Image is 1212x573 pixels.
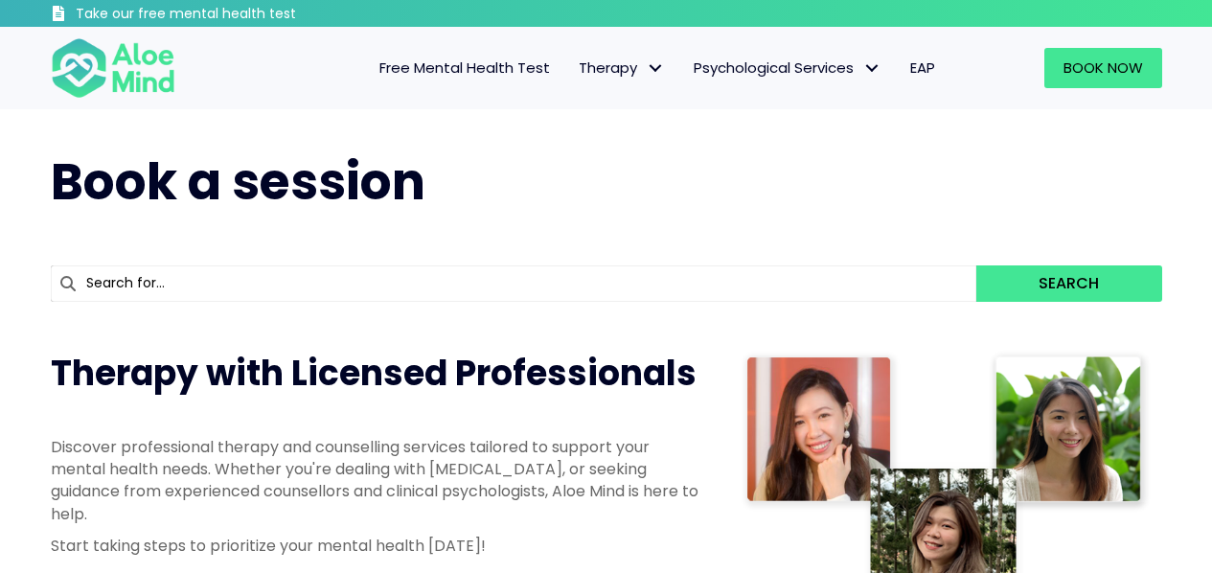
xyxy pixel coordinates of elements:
a: Psychological ServicesPsychological Services: submenu [679,48,896,88]
span: Free Mental Health Test [379,57,550,78]
span: Psychological Services [694,57,881,78]
p: Discover professional therapy and counselling services tailored to support your mental health nee... [51,436,702,525]
span: Therapy with Licensed Professionals [51,349,697,398]
nav: Menu [200,48,949,88]
input: Search for... [51,265,977,302]
p: Start taking steps to prioritize your mental health [DATE]! [51,535,702,557]
h3: Take our free mental health test [76,5,399,24]
img: Aloe mind Logo [51,36,175,100]
span: Therapy: submenu [642,55,670,82]
span: Book a session [51,147,425,217]
span: Psychological Services: submenu [858,55,886,82]
span: Therapy [579,57,665,78]
span: EAP [910,57,935,78]
a: TherapyTherapy: submenu [564,48,679,88]
a: Book Now [1044,48,1162,88]
span: Book Now [1063,57,1143,78]
button: Search [976,265,1161,302]
a: Take our free mental health test [51,5,399,27]
a: Free Mental Health Test [365,48,564,88]
a: EAP [896,48,949,88]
